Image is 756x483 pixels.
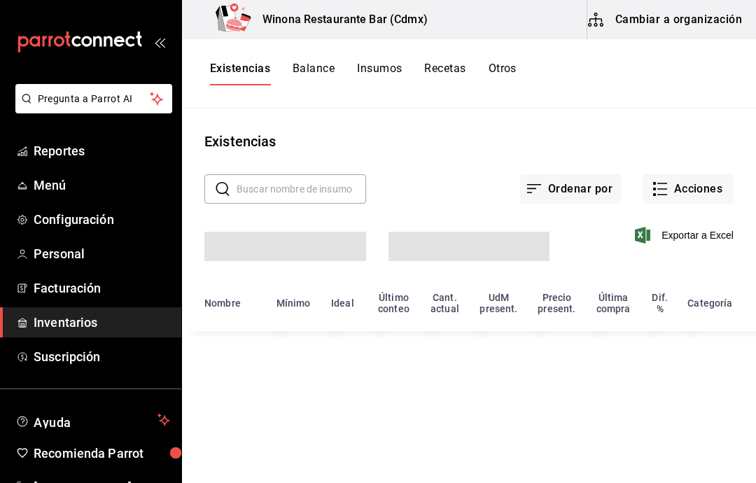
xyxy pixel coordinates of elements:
[34,444,170,463] span: Recomienda Parrot
[15,84,172,113] button: Pregunta a Parrot AI
[536,292,577,314] div: Precio present.
[237,175,366,203] input: Buscar nombre de insumo
[424,62,465,85] button: Recetas
[38,92,150,106] span: Pregunta a Parrot AI
[34,279,170,297] span: Facturación
[34,313,170,332] span: Inventarios
[210,62,270,85] button: Existencias
[331,297,354,309] div: Ideal
[276,297,311,309] div: Mínimo
[34,210,170,229] span: Configuración
[34,176,170,195] span: Menú
[520,174,621,204] button: Ordenar por
[10,101,172,116] a: Pregunta a Parrot AI
[649,292,671,314] div: Dif. %
[210,62,517,85] div: navigation tabs
[293,62,335,85] button: Balance
[428,292,461,314] div: Cant. actual
[643,174,734,204] button: Acciones
[687,297,732,309] div: Categoría
[638,227,734,244] button: Exportar a Excel
[34,141,170,160] span: Reportes
[478,292,519,314] div: UdM present.
[204,131,276,152] div: Existencias
[489,62,517,85] button: Otros
[357,62,402,85] button: Insumos
[251,11,428,28] h3: Winona Restaurante Bar (Cdmx)
[376,292,412,314] div: Último conteo
[204,297,241,309] div: Nombre
[34,347,170,366] span: Suscripción
[154,36,165,48] button: open_drawer_menu
[34,412,152,428] span: Ayuda
[594,292,632,314] div: Última compra
[34,244,170,263] span: Personal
